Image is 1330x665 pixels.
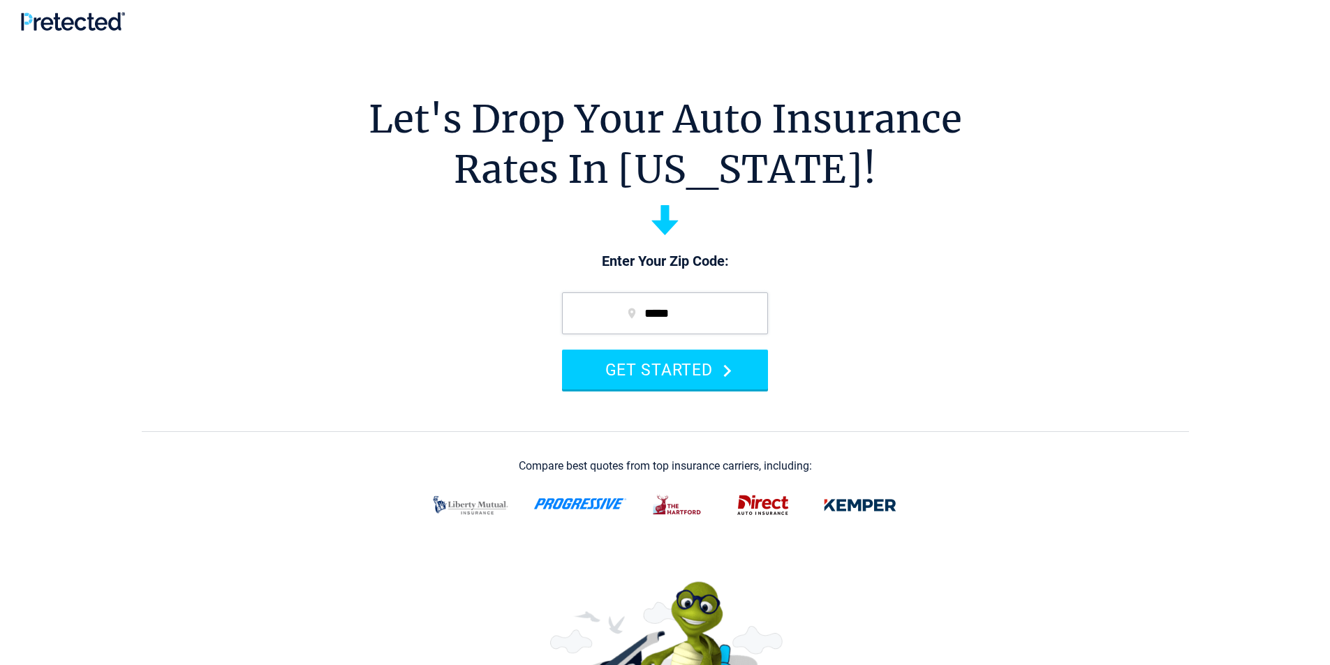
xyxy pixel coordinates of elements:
[562,292,768,334] input: zip code
[548,252,782,271] p: Enter Your Zip Code:
[729,487,797,523] img: direct
[644,487,712,523] img: thehartford
[533,498,627,509] img: progressive
[21,12,125,31] img: Pretected Logo
[424,487,517,523] img: liberty
[369,94,962,195] h1: Let's Drop Your Auto Insurance Rates In [US_STATE]!
[562,350,768,389] button: GET STARTED
[519,460,812,472] div: Compare best quotes from top insurance carriers, including:
[814,487,906,523] img: kemper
